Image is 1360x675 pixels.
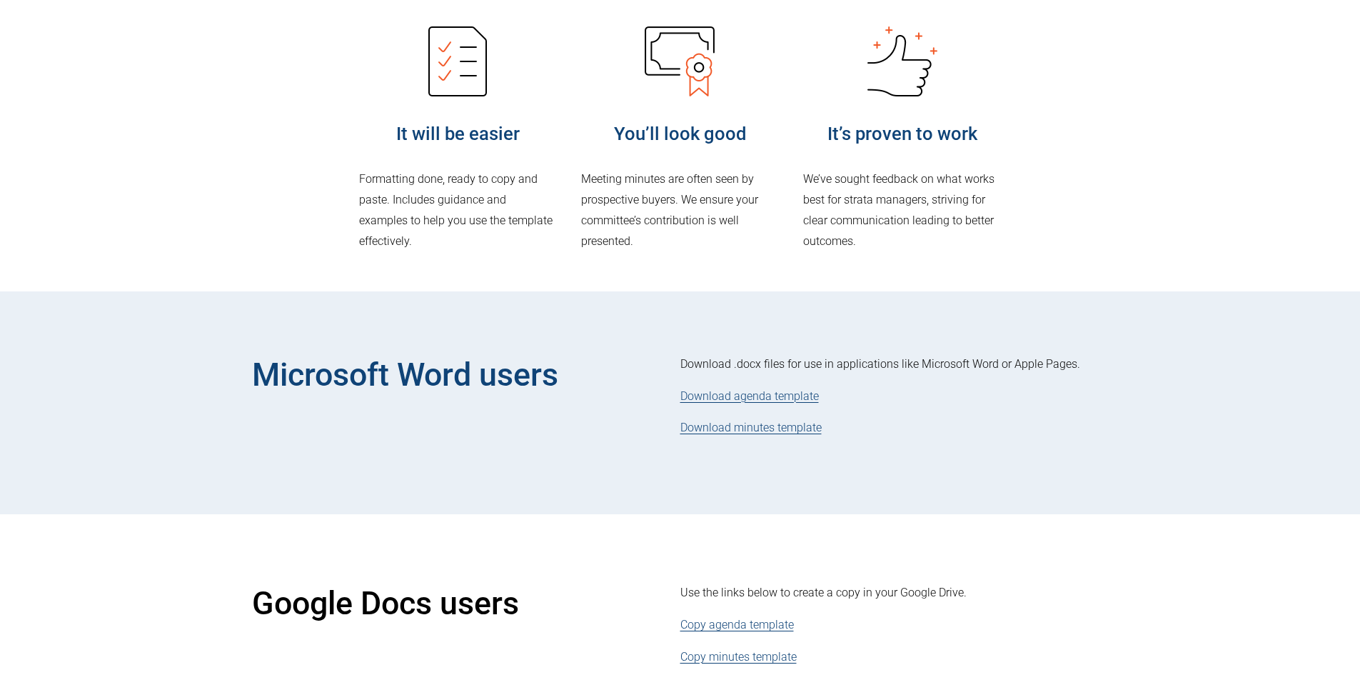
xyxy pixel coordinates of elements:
[581,169,779,251] p: Meeting minutes are often seen by prospective buyers. We ensure your committee’s contribution is ...
[359,169,557,251] p: Formatting done, ready to copy and paste. Includes guidance and examples to help you use the temp...
[680,421,822,434] a: Download minutes template
[680,389,819,403] a: Download agenda template
[803,121,1001,146] h4: It’s proven to work
[680,583,1109,604] p: Use the links below to create a copy in your Google Drive.
[680,650,797,664] a: Copy minutes template
[680,354,1109,375] p: Download .docx files for use in applications like Microsoft Word or Apple Pages.
[252,583,609,624] h2: Google Docs users
[803,169,1001,251] p: We’ve sought feedback on what works best for strata managers, striving for clear communication le...
[359,121,557,146] h4: It will be easier
[252,354,609,396] h2: Microsoft Word users
[581,121,779,146] h4: You’ll look good
[680,618,794,631] a: Copy agenda template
